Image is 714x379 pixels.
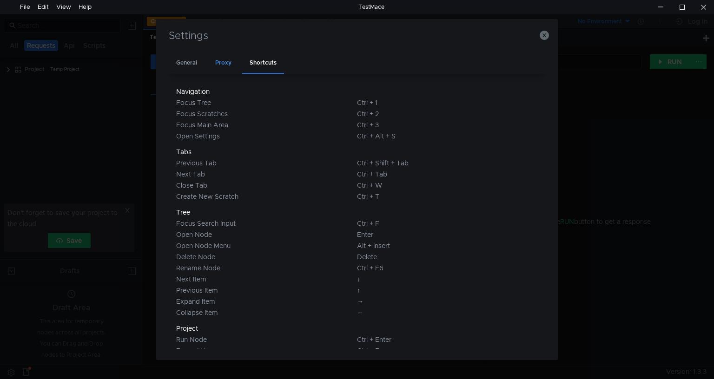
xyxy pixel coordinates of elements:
[357,285,538,296] div: ↑
[176,262,357,274] div: Rename Node
[357,97,538,108] div: Ctrl + 1
[176,97,357,108] div: Focus Tree
[357,334,538,345] div: Ctrl + Enter
[176,180,357,191] div: Close Tab
[357,240,538,251] div: Alt + Insert
[357,274,538,285] div: ↓
[176,274,357,285] div: Next Item
[357,180,538,191] div: Ctrl + W
[242,52,284,74] div: Shortcuts
[176,131,357,142] div: Open Settings
[176,285,357,296] div: Previous Item
[176,251,357,262] div: Delete Node
[176,240,357,251] div: Open Node Menu
[357,218,538,229] div: Ctrl + F
[357,251,538,262] div: Delete
[357,262,538,274] div: Ctrl + F6
[176,323,357,334] div: Project
[357,169,538,180] div: Ctrl + Tab
[357,157,538,169] div: Ctrl + Shift + Tab
[167,30,547,41] h3: Settings
[357,307,538,318] div: ←
[357,119,538,131] div: Ctrl + 3
[176,307,357,318] div: Collapse Item
[176,119,357,131] div: Focus Main Area
[176,334,357,345] div: Run Node
[176,157,357,169] div: Previous Tab
[169,52,205,74] div: General
[176,191,357,202] div: Create New Scratch
[176,218,357,229] div: Focus Search Input
[176,229,357,240] div: Open Node
[208,52,239,74] div: Proxy
[176,108,357,119] div: Focus Scratches
[176,169,357,180] div: Next Tab
[176,296,357,307] div: Expand Item
[176,86,357,97] div: Navigation
[176,207,357,218] div: Tree
[357,229,538,240] div: Enter
[176,146,357,157] div: Tabs
[357,108,538,119] div: Ctrl + 2
[357,191,538,202] div: Ctrl + T
[357,296,538,307] div: →
[176,345,357,356] div: Focus Url
[357,131,538,142] div: Ctrl + Alt + S
[357,345,538,356] div: Ctrl + E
